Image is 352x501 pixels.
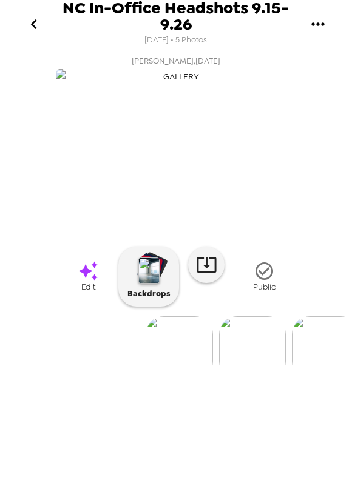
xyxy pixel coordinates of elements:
img: gallery [55,68,297,85]
a: Edit [58,254,118,299]
button: go back [15,5,53,44]
span: Public [253,282,276,292]
img: gallery [146,316,212,379]
span: [PERSON_NAME] , [DATE] [132,54,220,68]
span: [DATE] • 5 Photos [144,32,207,48]
button: Public [234,254,294,299]
span: Edit [81,282,95,292]
p: Backdrops [127,290,171,297]
button: gallery menu [298,5,337,44]
button: Backdrops [118,247,179,307]
img: gallery [219,316,286,379]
